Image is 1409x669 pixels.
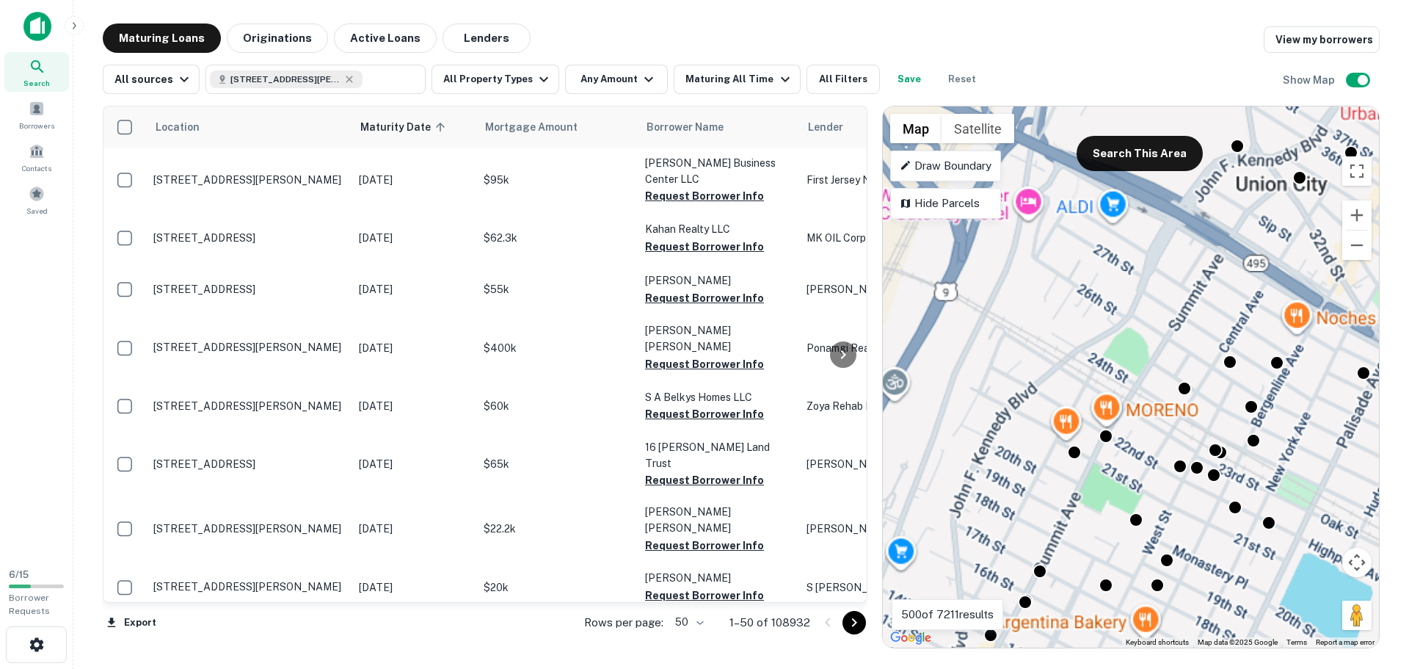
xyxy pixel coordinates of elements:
button: Any Amount [565,65,668,94]
p: [PERSON_NAME] [807,456,1027,472]
a: View my borrowers [1264,26,1380,53]
span: Map data ©2025 Google [1198,638,1278,646]
p: Draw Boundary [900,157,991,175]
p: Rows per page: [584,614,663,632]
p: 1–50 of 108932 [729,614,810,632]
button: Search This Area [1077,136,1203,171]
p: $22.2k [484,521,630,537]
p: [DATE] [359,456,469,472]
button: Zoom out [1342,231,1372,260]
p: [PERSON_NAME] [645,570,792,586]
p: [DATE] [359,579,469,596]
a: Saved [4,180,69,220]
span: Maturity Date [360,118,450,136]
span: Borrower Requests [9,593,50,616]
p: $62.3k [484,230,630,246]
div: 50 [669,612,706,633]
p: Ponamgi Realty LLC [807,340,1027,356]
span: Borrower Name [647,118,724,136]
p: [STREET_ADDRESS] [153,283,344,296]
p: [STREET_ADDRESS] [153,231,344,245]
p: $55k [484,281,630,297]
button: Originations [227,23,328,53]
p: $60k [484,398,630,414]
button: All sources [103,65,200,94]
p: [PERSON_NAME] [PERSON_NAME] [645,322,792,355]
span: Mortgage Amount [485,118,597,136]
img: capitalize-icon.png [23,12,51,41]
p: [STREET_ADDRESS][PERSON_NAME] [153,522,344,535]
img: Google [886,629,935,648]
button: All Filters [807,65,880,94]
a: Borrowers [4,95,69,134]
button: Show street map [890,114,942,143]
p: [STREET_ADDRESS] [153,458,344,471]
span: Search [23,77,50,89]
button: Request Borrower Info [645,289,764,307]
p: MK OIL Corp [807,230,1027,246]
p: [DATE] [359,340,469,356]
p: Hide Parcels [900,195,991,212]
p: [DATE] [359,230,469,246]
span: [STREET_ADDRESS][PERSON_NAME] [230,73,341,86]
p: [PERSON_NAME] [PERSON_NAME] [645,504,792,536]
p: [DATE] [359,398,469,414]
button: Request Borrower Info [645,587,764,604]
p: [PERSON_NAME] Business Center LLC [645,155,792,187]
button: Maturing All Time [674,65,800,94]
p: [DATE] [359,521,469,537]
span: Saved [26,205,48,217]
span: Contacts [22,162,51,174]
button: Map camera controls [1342,548,1372,577]
th: Maturity Date [352,106,476,148]
p: 500 of 7211 results [901,606,994,623]
th: Lender [799,106,1034,148]
p: 16 [PERSON_NAME] Land Trust [645,439,792,471]
p: [DATE] [359,281,469,297]
p: Kahan Realty LLC [645,221,792,237]
p: $95k [484,172,630,188]
button: Active Loans [334,23,437,53]
th: Mortgage Amount [476,106,638,148]
div: 0 0 [883,106,1379,648]
p: $400k [484,340,630,356]
span: 6 / 15 [9,569,29,580]
p: [DATE] [359,172,469,188]
a: Terms (opens in new tab) [1286,638,1307,646]
p: $65k [484,456,630,472]
p: Zoya Rehab Property LLC [807,398,1027,414]
span: Borrowers [19,120,54,131]
button: Request Borrower Info [645,238,764,256]
p: [PERSON_NAME] [807,281,1027,297]
p: S A Belkys Homes LLC [645,389,792,405]
button: Show satellite imagery [942,114,1014,143]
p: First Jersey National Bank [807,172,1027,188]
button: Toggle fullscreen view [1342,156,1372,186]
th: Borrower Name [638,106,799,148]
button: Save your search to get updates of matches that match your search criteria. [886,65,933,94]
h6: Show Map [1283,72,1337,88]
button: Request Borrower Info [645,471,764,489]
p: [STREET_ADDRESS][PERSON_NAME] [153,173,344,187]
a: Open this area in Google Maps (opens a new window) [886,629,935,648]
a: Search [4,52,69,92]
p: S [PERSON_NAME] Corp A NJ Corp [807,579,1027,596]
th: Location [146,106,352,148]
button: Maturing Loans [103,23,221,53]
a: Contacts [4,137,69,177]
button: Keyboard shortcuts [1126,637,1189,648]
p: [PERSON_NAME] [645,272,792,289]
button: Request Borrower Info [645,537,764,554]
button: All Property Types [432,65,559,94]
p: $20k [484,579,630,596]
button: Go to next page [842,611,866,634]
button: Export [103,612,160,634]
button: Zoom in [1342,200,1372,230]
iframe: Chat Widget [1336,552,1409,622]
p: [PERSON_NAME] [807,521,1027,537]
